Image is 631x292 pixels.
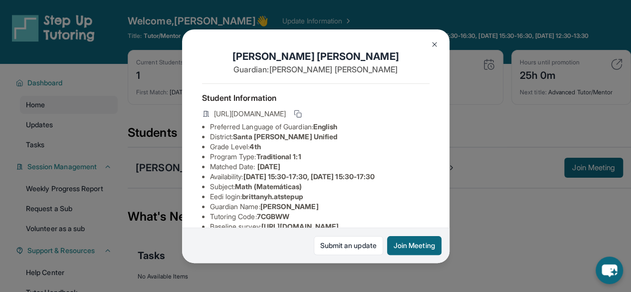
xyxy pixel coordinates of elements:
[202,49,429,63] h1: [PERSON_NAME] [PERSON_NAME]
[257,162,280,171] span: [DATE]
[210,222,429,232] li: Baseline survey :
[243,172,375,181] span: [DATE] 15:30-17:30, [DATE] 15:30-17:30
[202,92,429,104] h4: Student Information
[256,152,301,161] span: Traditional 1:1
[210,172,429,182] li: Availability:
[210,202,429,212] li: Guardian Name :
[202,63,429,75] p: Guardian: [PERSON_NAME] [PERSON_NAME]
[314,236,383,255] a: Submit an update
[210,182,429,192] li: Subject :
[313,122,338,131] span: English
[261,222,339,231] span: [URL][DOMAIN_NAME]
[235,182,302,191] span: Math (Matemáticas)
[214,109,286,119] span: [URL][DOMAIN_NAME]
[242,192,302,201] span: brittanyh.atstepup
[257,212,289,221] span: 7CGBWW
[210,132,429,142] li: District:
[430,40,438,48] img: Close Icon
[210,142,429,152] li: Grade Level:
[249,142,260,151] span: 4th
[210,122,429,132] li: Preferred Language of Guardian:
[596,257,623,284] button: chat-button
[233,132,337,141] span: Santa [PERSON_NAME] Unified
[210,212,429,222] li: Tutoring Code :
[292,108,304,120] button: Copy link
[387,236,441,255] button: Join Meeting
[210,162,429,172] li: Matched Date:
[210,152,429,162] li: Program Type:
[260,202,319,211] span: [PERSON_NAME]
[210,192,429,202] li: Eedi login :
